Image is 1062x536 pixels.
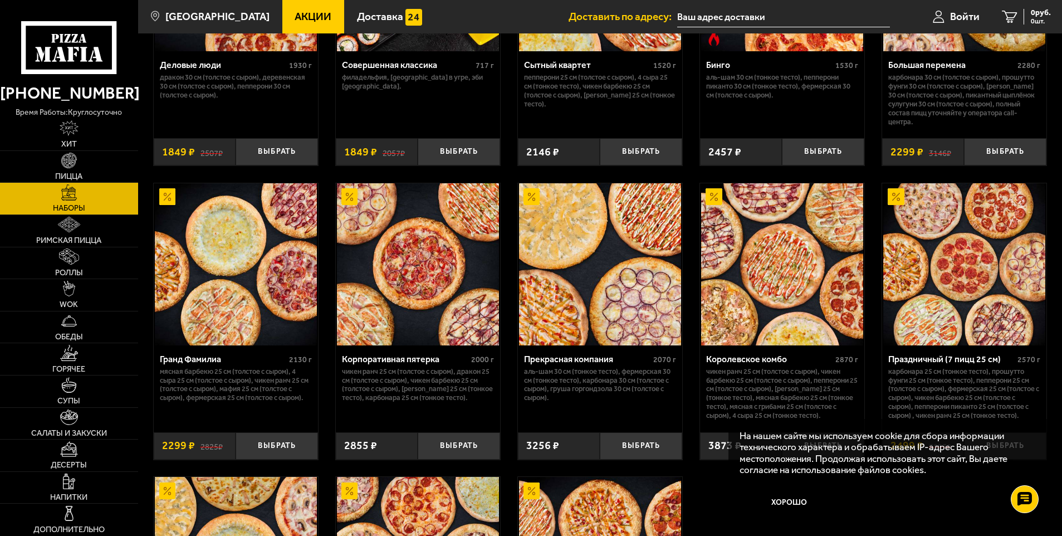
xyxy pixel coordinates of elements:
[165,11,270,22] span: [GEOGRAPHIC_DATA]
[888,367,1040,420] p: Карбонара 25 см (тонкое тесто), Прошутто Фунги 25 см (тонкое тесто), Пепперони 25 см (толстое с с...
[344,440,377,451] span: 2855 ₽
[706,29,722,46] img: Острое блюдо
[51,461,87,469] span: Десерты
[383,147,405,158] s: 2057 ₽
[160,60,286,70] div: Деловые люди
[289,355,312,364] span: 2130 г
[33,526,105,534] span: Дополнительно
[569,11,677,22] span: Доставить по адресу:
[706,367,858,420] p: Чикен Ранч 25 см (толстое с сыром), Чикен Барбекю 25 см (толстое с сыром), Пепперони 25 см (толст...
[155,183,317,345] img: Гранд Фамилиа
[524,60,650,70] div: Сытный квартет
[31,430,107,437] span: Салаты и закуски
[708,440,741,451] span: 3873 ₽
[61,140,77,148] span: Хит
[162,147,195,158] span: 1849 ₽
[342,73,494,91] p: Филадельфия, [GEOGRAPHIC_DATA] в угре, Эби [GEOGRAPHIC_DATA].
[476,61,494,70] span: 717 г
[950,11,980,22] span: Войти
[706,73,858,100] p: Аль-Шам 30 см (тонкое тесто), Пепперони Пиканто 30 см (тонкое тесто), Фермерская 30 см (толстое с...
[701,183,863,345] img: Королевское комбо
[200,440,223,451] s: 2825 ₽
[52,366,85,373] span: Горячее
[50,494,87,501] span: Напитки
[964,138,1046,165] button: Выбрать
[341,188,358,205] img: Акционный
[154,183,318,345] a: АкционныйГранд Фамилиа
[700,183,864,345] a: АкционныйКоролевское комбо
[55,269,83,277] span: Роллы
[890,147,923,158] span: 2299 ₽
[357,11,403,22] span: Доставка
[929,147,951,158] s: 3146 ₽
[835,61,858,70] span: 1530 г
[342,60,473,70] div: Совершенная классика
[782,138,864,165] button: Выбрать
[524,73,676,109] p: Пепперони 25 см (толстое с сыром), 4 сыра 25 см (тонкое тесто), Чикен Барбекю 25 см (толстое с сы...
[888,188,904,205] img: Акционный
[1017,355,1040,364] span: 2570 г
[526,440,559,451] span: 3256 ₽
[653,355,676,364] span: 2070 г
[55,333,83,341] span: Обеды
[236,432,318,460] button: Выбрать
[883,183,1045,345] img: Праздничный (7 пицц 25 см)
[1017,61,1040,70] span: 2280 г
[236,138,318,165] button: Выбрать
[162,440,195,451] span: 2299 ₽
[524,354,650,364] div: Прекрасная компания
[653,61,676,70] span: 1520 г
[160,73,312,100] p: Дракон 30 см (толстое с сыром), Деревенская 30 см (толстое с сыром), Пепперони 30 см (толстое с с...
[53,204,85,212] span: Наборы
[706,188,722,205] img: Акционный
[523,483,540,499] img: Акционный
[200,147,223,158] s: 2507 ₽
[740,430,1029,476] p: На нашем сайте мы используем cookie для сбора информации технического характера и обрабатываем IP...
[159,483,176,499] img: Акционный
[526,147,559,158] span: 2146 ₽
[418,432,500,460] button: Выбрать
[55,173,82,181] span: Пицца
[57,397,80,405] span: Супы
[342,367,494,403] p: Чикен Ранч 25 см (толстое с сыром), Дракон 25 см (толстое с сыром), Чикен Барбекю 25 см (толстое ...
[471,355,494,364] span: 2000 г
[888,354,1015,364] div: Праздничный (7 пицц 25 см)
[36,237,101,245] span: Римская пицца
[882,183,1046,345] a: АкционныйПраздничный (7 пицц 25 см)
[888,60,1015,70] div: Большая перемена
[519,183,681,345] img: Прекрасная компания
[706,354,833,364] div: Королевское комбо
[336,183,500,345] a: АкционныйКорпоративная пятерка
[677,7,889,27] input: Ваш адрес доставки
[518,183,682,345] a: АкционныйПрекрасная компания
[835,355,858,364] span: 2870 г
[600,432,682,460] button: Выбрать
[160,367,312,403] p: Мясная Барбекю 25 см (толстое с сыром), 4 сыра 25 см (толстое с сыром), Чикен Ранч 25 см (толстое...
[289,61,312,70] span: 1930 г
[60,301,78,309] span: WOK
[706,60,833,70] div: Бинго
[600,138,682,165] button: Выбрать
[1031,9,1051,17] span: 0 руб.
[344,147,377,158] span: 1849 ₽
[888,73,1040,126] p: Карбонара 30 см (толстое с сыром), Прошутто Фунги 30 см (толстое с сыром), [PERSON_NAME] 30 см (т...
[159,188,176,205] img: Акционный
[418,138,500,165] button: Выбрать
[337,183,499,345] img: Корпоративная пятерка
[160,354,286,364] div: Гранд Фамилиа
[1031,18,1051,25] span: 0 шт.
[341,483,358,499] img: Акционный
[405,9,422,26] img: 15daf4d41897b9f0e9f617042186c801.svg
[740,486,839,520] button: Хорошо
[524,367,676,403] p: Аль-Шам 30 см (тонкое тесто), Фермерская 30 см (тонкое тесто), Карбонара 30 см (толстое с сыром),...
[342,354,468,364] div: Корпоративная пятерка
[708,147,741,158] span: 2457 ₽
[523,188,540,205] img: Акционный
[295,11,331,22] span: Акции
